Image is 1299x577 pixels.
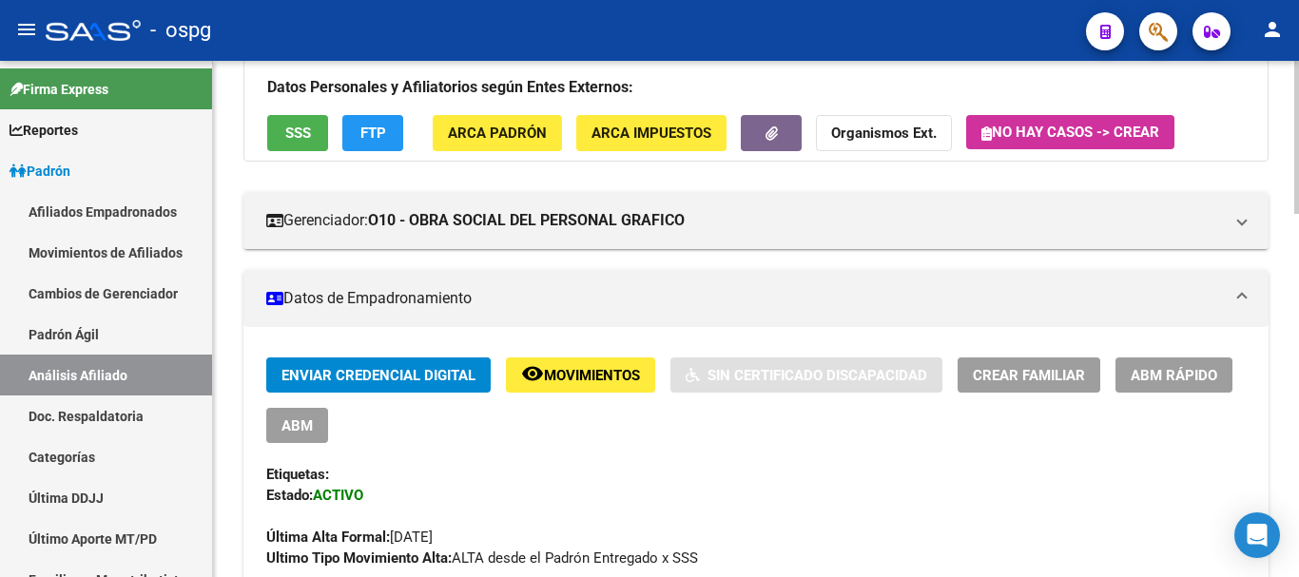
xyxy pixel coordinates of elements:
span: ARCA Impuestos [591,125,711,143]
button: ARCA Padrón [433,115,562,150]
mat-panel-title: Datos de Empadronamiento [266,288,1223,309]
button: No hay casos -> Crear [966,115,1174,149]
strong: ACTIVO [313,487,363,504]
span: No hay casos -> Crear [981,124,1159,141]
button: Sin Certificado Discapacidad [670,357,942,393]
span: Movimientos [544,367,640,384]
button: ABM Rápido [1115,357,1232,393]
button: Crear Familiar [958,357,1100,393]
span: ABM Rápido [1131,367,1217,384]
span: SSS [285,125,311,143]
button: Enviar Credencial Digital [266,357,491,393]
span: Reportes [10,120,78,141]
span: ARCA Padrón [448,125,547,143]
mat-icon: person [1261,18,1284,41]
mat-icon: menu [15,18,38,41]
span: ABM [281,417,313,434]
strong: Estado: [266,487,313,504]
span: Firma Express [10,79,108,100]
strong: Etiquetas: [266,466,329,483]
span: ALTA desde el Padrón Entregado x SSS [266,549,698,567]
mat-panel-title: Gerenciador: [266,210,1223,231]
mat-expansion-panel-header: Datos de Empadronamiento [243,270,1269,327]
div: Open Intercom Messenger [1234,512,1280,558]
span: Crear Familiar [973,367,1085,384]
span: [DATE] [266,529,433,546]
mat-icon: remove_red_eye [521,362,544,385]
button: FTP [342,115,403,150]
strong: O10 - OBRA SOCIAL DEL PERSONAL GRAFICO [368,210,685,231]
span: - ospg [150,10,211,51]
button: Movimientos [506,357,655,393]
button: SSS [267,115,328,150]
button: ARCA Impuestos [576,115,727,150]
strong: Última Alta Formal: [266,529,390,546]
span: Sin Certificado Discapacidad [708,367,927,384]
button: Organismos Ext. [816,115,952,150]
h3: Datos Personales y Afiliatorios según Entes Externos: [267,74,1245,101]
span: Padrón [10,161,70,182]
strong: Ultimo Tipo Movimiento Alta: [266,549,452,567]
strong: Organismos Ext. [831,125,937,143]
span: Enviar Credencial Digital [281,367,475,384]
button: ABM [266,408,328,443]
mat-expansion-panel-header: Gerenciador:O10 - OBRA SOCIAL DEL PERSONAL GRAFICO [243,192,1269,249]
span: FTP [360,125,386,143]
